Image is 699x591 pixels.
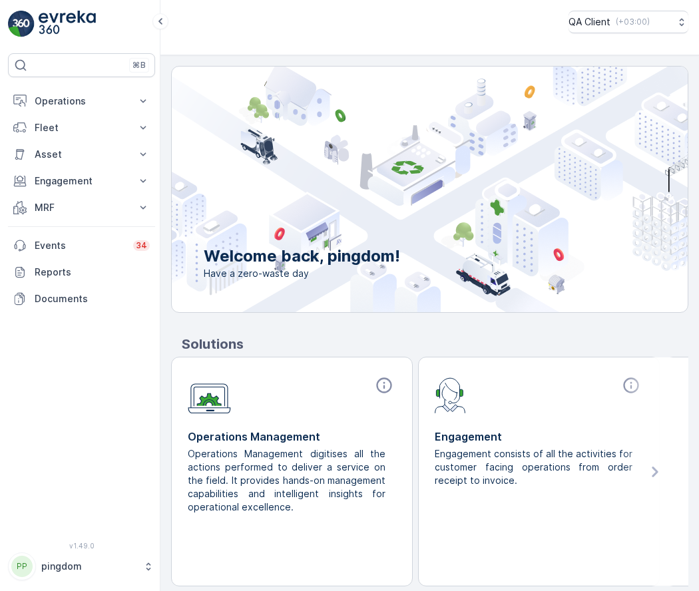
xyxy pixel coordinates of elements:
[8,11,35,37] img: logo
[8,194,155,221] button: MRF
[435,447,632,487] p: Engagement consists of all the activities for customer facing operations from order receipt to in...
[11,556,33,577] div: PP
[112,67,688,312] img: city illustration
[39,11,96,37] img: logo_light-DOdMpM7g.png
[569,15,610,29] p: QA Client
[132,60,146,71] p: ⌘B
[8,88,155,114] button: Operations
[35,266,150,279] p: Reports
[616,17,650,27] p: ( +03:00 )
[8,286,155,312] a: Documents
[35,201,128,214] p: MRF
[204,246,400,267] p: Welcome back, pingdom!
[136,240,147,251] p: 34
[35,95,128,108] p: Operations
[35,148,128,161] p: Asset
[35,292,150,305] p: Documents
[8,552,155,580] button: PPpingdom
[41,560,136,573] p: pingdom
[8,259,155,286] a: Reports
[8,168,155,194] button: Engagement
[204,267,400,280] span: Have a zero-waste day
[182,334,688,354] p: Solutions
[35,239,125,252] p: Events
[188,429,396,445] p: Operations Management
[188,376,231,414] img: module-icon
[188,447,385,514] p: Operations Management digitises all the actions performed to deliver a service on the field. It p...
[569,11,688,33] button: QA Client(+03:00)
[35,121,128,134] p: Fleet
[35,174,128,188] p: Engagement
[8,141,155,168] button: Asset
[8,114,155,141] button: Fleet
[435,429,643,445] p: Engagement
[8,232,155,259] a: Events34
[435,376,466,413] img: module-icon
[8,542,155,550] span: v 1.49.0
